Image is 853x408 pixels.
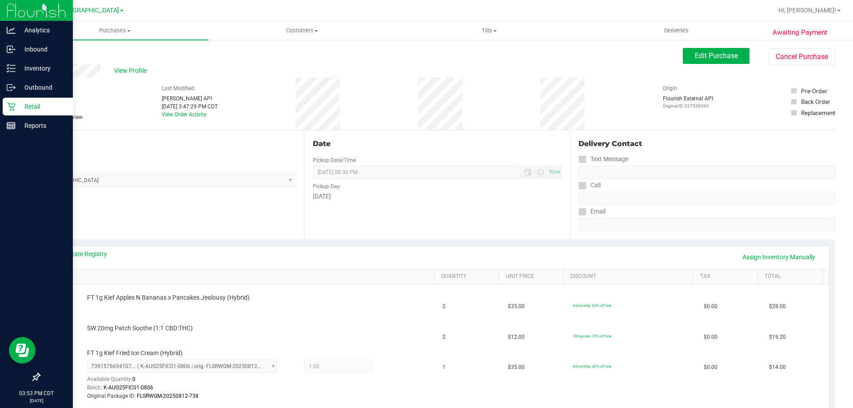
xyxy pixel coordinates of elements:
[578,153,628,166] label: Text Message
[573,334,611,338] span: 20topicals: 20% off line
[313,192,562,201] div: [DATE]
[506,273,560,280] a: Unit Price
[737,250,821,265] a: Assign Inventory Manually
[578,166,835,179] input: Format: (999) 999-9999
[114,66,150,75] span: View Profile
[395,21,582,40] a: Tills
[132,376,136,382] span: 0
[162,103,218,111] div: [DATE] 3:47:29 PM CDT
[16,44,69,55] p: Inbound
[162,84,194,92] label: Last Modified
[7,121,16,130] inline-svg: Reports
[570,273,690,280] a: Discount
[87,349,183,357] span: FT 1g Kief Fried Ice Cream (Hybrid)
[58,7,119,14] span: [GEOGRAPHIC_DATA]
[704,302,717,311] span: $0.00
[87,384,102,391] span: Batch:
[7,26,16,35] inline-svg: Analytics
[700,273,754,280] a: Tax
[652,27,701,35] span: Deliveries
[39,139,296,149] div: Location
[773,28,827,38] span: Awaiting Payment
[663,84,677,92] label: Origin
[663,95,713,109] div: Flourish External API
[16,63,69,74] p: Inventory
[396,27,582,35] span: Tills
[578,139,835,149] div: Delivery Contact
[7,83,16,92] inline-svg: Outbound
[442,363,446,372] span: 1
[21,21,208,40] a: Purchases
[4,397,69,404] p: [DATE]
[87,293,250,302] span: FT 1g Kief Apples N Bananas x Pancakes Jealousy (Hybrid)
[801,87,827,95] div: Pre-Order
[87,373,287,390] div: Available Quantity:
[208,21,395,40] a: Customers
[442,302,446,311] span: 2
[16,120,69,131] p: Reports
[7,45,16,54] inline-svg: Inbound
[573,364,611,368] span: 60monthly: 60% off line
[769,48,835,65] button: Cancel Purchase
[704,333,717,341] span: $0.00
[683,48,749,64] button: Edit Purchase
[87,393,136,399] span: Original Package ID:
[578,179,601,192] label: Call
[313,139,562,149] div: Date
[769,333,786,341] span: $19.20
[442,333,446,341] span: 2
[7,102,16,111] inline-svg: Retail
[162,95,218,103] div: [PERSON_NAME] API
[54,250,107,258] a: View State Registry
[801,108,835,117] div: Replacement
[778,7,836,14] span: Hi, [PERSON_NAME]!
[87,324,193,333] span: SW 20mg Patch Soothe (1:1 CBD:THC)
[16,101,69,112] p: Retail
[769,302,786,311] span: $28.00
[21,27,208,35] span: Purchases
[801,97,830,106] div: Back Order
[209,27,395,35] span: Customers
[162,111,207,118] a: View Order Activity
[508,363,525,372] span: $35.00
[573,303,611,308] span: 60monthly: 60% off line
[313,156,356,164] label: Pickup Date/Time
[508,333,525,341] span: $12.00
[104,384,153,391] span: K-AUG25FIC01-0806
[695,51,738,60] span: Edit Purchase
[441,273,495,280] a: Quantity
[4,389,69,397] p: 03:53 PM CDT
[578,205,606,218] label: Email
[663,103,713,109] p: Original ID: 327356260
[583,21,770,40] a: Deliveries
[508,302,525,311] span: $35.00
[313,182,340,190] label: Pickup Day
[16,25,69,36] p: Analytics
[769,363,786,372] span: $14.00
[765,273,819,280] a: Total
[7,64,16,73] inline-svg: Inventory
[137,393,199,399] span: FLSRWGM-20250812-738
[16,82,69,93] p: Outbound
[578,192,835,205] input: Format: (999) 999-9999
[9,337,36,364] iframe: Resource center
[52,273,430,280] a: SKU
[704,363,717,372] span: $0.00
